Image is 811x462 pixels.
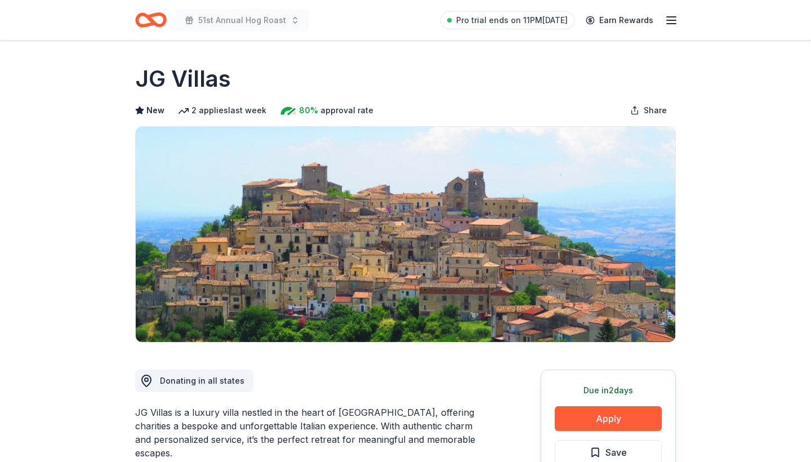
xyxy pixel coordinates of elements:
[621,99,676,122] button: Share
[320,104,373,117] span: approval rate
[160,376,244,385] span: Donating in all states
[456,14,568,27] span: Pro trial ends on 11PM[DATE]
[579,10,660,30] a: Earn Rewards
[176,9,309,32] button: 51st Annual Hog Roast
[440,11,574,29] a: Pro trial ends on 11PM[DATE]
[198,14,286,27] span: 51st Annual Hog Roast
[555,406,662,431] button: Apply
[136,127,675,342] img: Image for JG Villas
[135,63,231,95] h1: JG Villas
[178,104,266,117] div: 2 applies last week
[135,7,167,33] a: Home
[146,104,164,117] span: New
[644,104,667,117] span: Share
[299,104,318,117] span: 80%
[135,406,487,460] div: JG Villas is a luxury villa nestled in the heart of [GEOGRAPHIC_DATA], offering charities a bespo...
[605,445,627,460] span: Save
[555,384,662,397] div: Due in 2 days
